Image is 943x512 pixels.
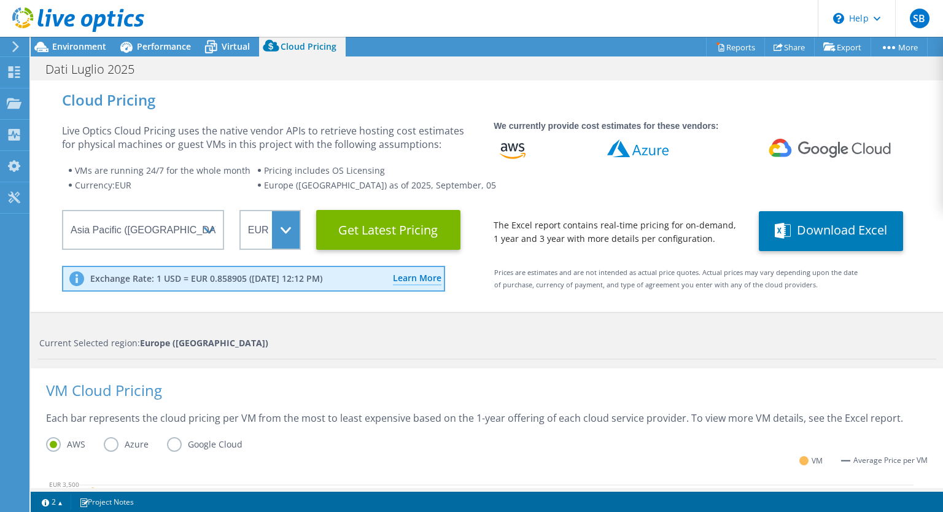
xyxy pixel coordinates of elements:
strong: We currently provide cost estimates for these vendors: [494,121,718,131]
div: Prices are estimates and are not intended as actual price quotes. Actual prices may vary dependin... [474,266,863,300]
div: Cloud Pricing [62,93,912,107]
div: Live Optics Cloud Pricing uses the native vendor APIs to retrieve hosting cost estimates for phys... [62,124,478,151]
div: The Excel report contains real-time pricing for on-demand, 1 year and 3 year with more details pe... [494,219,743,246]
span: Currency: EUR [75,179,131,191]
label: Google Cloud [167,437,261,452]
strong: Europe ([GEOGRAPHIC_DATA]) [140,337,268,349]
h1: Dati Luglio 2025 [40,63,153,76]
span: Average Price per VM [853,454,928,467]
div: Current Selected region: [39,336,936,350]
label: AWS [46,437,104,452]
a: Learn More [393,272,441,285]
button: Get Latest Pricing [316,210,460,250]
span: Europe ([GEOGRAPHIC_DATA]) as of 2025, September, 05 [264,179,496,191]
span: Pricing includes OS Licensing [264,165,385,176]
span: Virtual [222,41,250,52]
a: Export [814,37,871,56]
span: VMs are running 24/7 for the whole month [75,165,250,176]
span: Cloud Pricing [281,41,336,52]
span: Performance [137,41,191,52]
div: Each bar represents the cloud pricing per VM from the most to least expensive based on the 1-year... [46,411,928,437]
span: Environment [52,41,106,52]
a: More [871,37,928,56]
div: VM Cloud Pricing [46,384,928,411]
button: Download Excel [759,211,903,251]
a: Share [764,37,815,56]
a: Reports [706,37,765,56]
text: EUR 3,500 [49,480,79,489]
span: SB [910,9,929,28]
p: Exchange Rate: 1 USD = EUR 0.858905 ([DATE] 12:12 PM) [90,273,322,284]
svg: \n [833,13,844,24]
a: 2 [33,494,71,510]
label: Azure [104,437,167,452]
a: Project Notes [71,494,142,510]
span: VM [812,454,823,468]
